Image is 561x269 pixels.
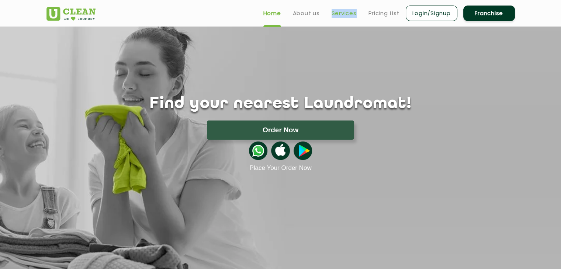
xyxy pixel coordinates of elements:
[271,142,290,160] img: apple-icon.png
[293,9,320,18] a: About us
[406,6,457,21] a: Login/Signup
[249,142,267,160] img: whatsappicon.png
[332,9,357,18] a: Services
[41,95,520,113] h1: Find your nearest Laundromat!
[46,7,96,21] img: UClean Laundry and Dry Cleaning
[249,164,311,172] a: Place Your Order Now
[294,142,312,160] img: playstoreicon.png
[263,9,281,18] a: Home
[463,6,515,21] a: Franchise
[207,120,354,140] button: Order Now
[368,9,400,18] a: Pricing List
